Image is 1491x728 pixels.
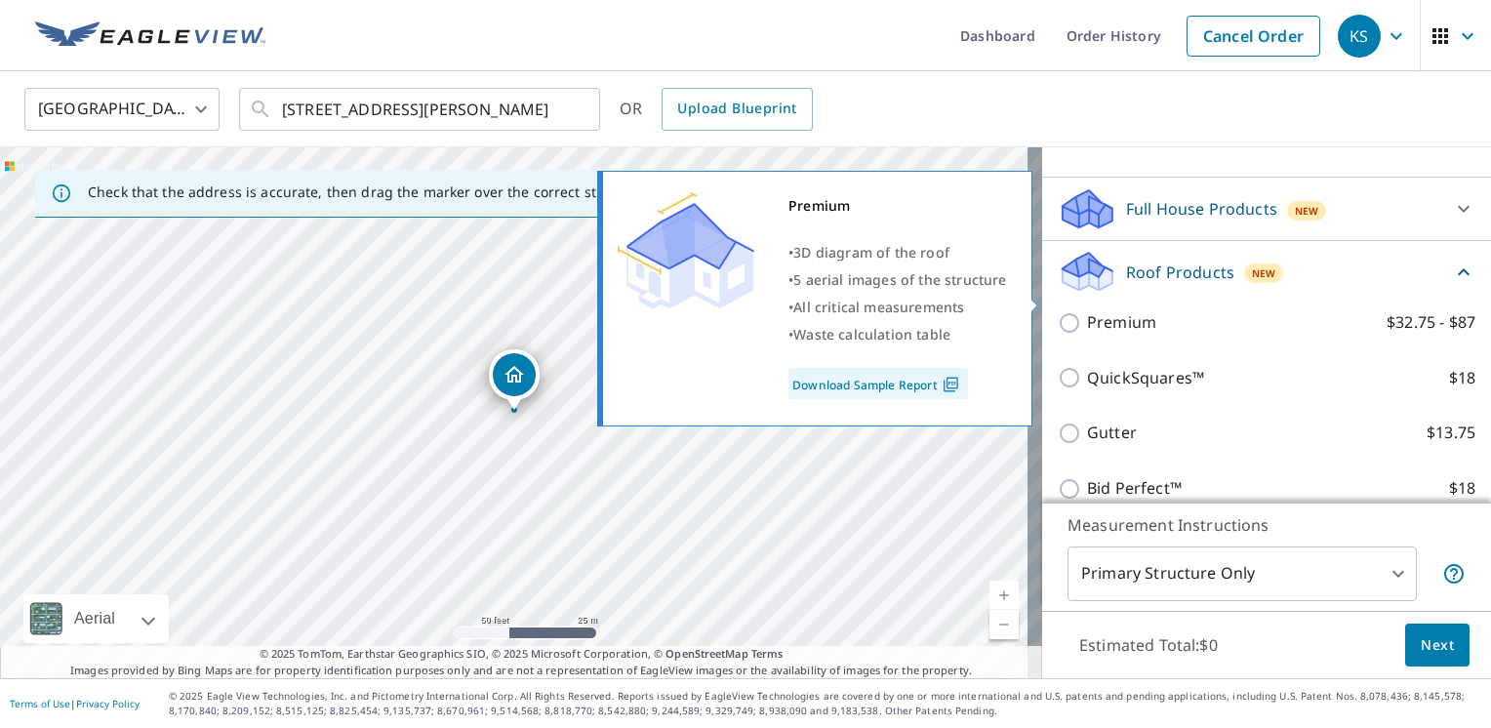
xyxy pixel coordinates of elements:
a: Download Sample Report [788,368,968,399]
div: OR [620,88,813,131]
span: Next [1421,633,1454,658]
div: • [788,321,1007,348]
div: Aerial [68,594,121,643]
span: New [1295,203,1319,219]
span: New [1252,265,1276,281]
span: 3D diagram of the roof [793,243,949,262]
p: Premium [1087,310,1156,335]
a: Terms of Use [10,697,70,710]
p: Estimated Total: $0 [1064,624,1233,667]
span: Waste calculation table [793,325,950,344]
img: EV Logo [35,21,265,51]
a: Cancel Order [1187,16,1320,57]
p: $18 [1449,366,1475,390]
div: • [788,239,1007,266]
button: Next [1405,624,1470,667]
a: Terms [751,646,784,661]
img: Pdf Icon [938,376,964,393]
span: 5 aerial images of the structure [793,270,1006,289]
p: QuickSquares™ [1087,366,1204,390]
input: Search by address or latitude-longitude [282,82,560,137]
div: [GEOGRAPHIC_DATA] [24,82,220,137]
p: $32.75 - $87 [1387,310,1475,335]
a: Current Level 19, Zoom Out [989,610,1019,639]
a: Privacy Policy [76,697,140,710]
p: $18 [1449,476,1475,501]
p: Check that the address is accurate, then drag the marker over the correct structure. [88,183,650,201]
a: Upload Blueprint [662,88,812,131]
p: $13.75 [1427,421,1475,445]
a: Current Level 19, Zoom In [989,581,1019,610]
p: Gutter [1087,421,1137,445]
p: | [10,698,140,709]
span: © 2025 TomTom, Earthstar Geographics SIO, © 2025 Microsoft Corporation, © [260,646,784,663]
div: KS [1338,15,1381,58]
img: Premium [618,192,754,309]
span: Your report will include only the primary structure on the property. For example, a detached gara... [1442,562,1466,586]
p: Measurement Instructions [1068,513,1466,537]
span: All critical measurements [793,298,964,316]
div: Dropped pin, building 1, Residential property, 45-543 Paleka Rd Kaneohe, HI 96744 [489,349,540,410]
div: Roof ProductsNew [1058,249,1475,295]
p: © 2025 Eagle View Technologies, Inc. and Pictometry International Corp. All Rights Reserved. Repo... [169,689,1481,718]
div: • [788,294,1007,321]
p: Full House Products [1126,197,1277,221]
span: Upload Blueprint [677,97,796,121]
p: Roof Products [1126,261,1234,284]
div: Aerial [23,594,169,643]
div: Primary Structure Only [1068,546,1417,601]
div: Full House ProductsNew [1058,185,1475,232]
div: • [788,266,1007,294]
div: Premium [788,192,1007,220]
p: Bid Perfect™ [1087,476,1182,501]
a: OpenStreetMap [665,646,747,661]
